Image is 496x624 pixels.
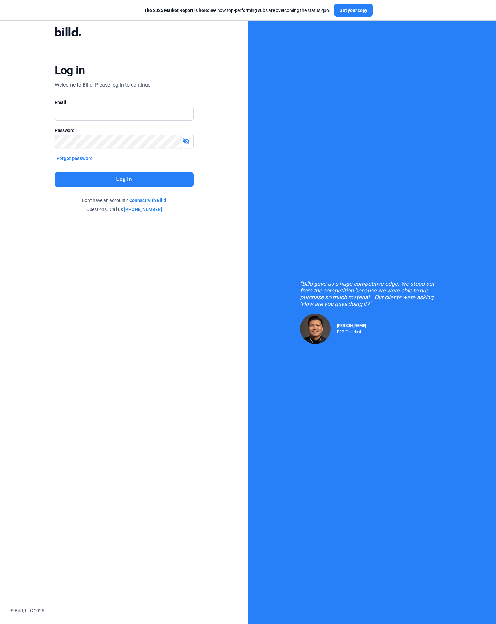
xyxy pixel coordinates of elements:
[144,7,330,13] div: See how top-performing subs are overcoming the status quo.
[124,206,162,212] a: [PHONE_NUMBER]
[55,155,95,162] button: Forgot password
[144,8,209,13] span: The 2025 Market Report is here:
[55,172,194,187] button: Log in
[182,137,190,145] mat-icon: visibility_off
[55,127,194,133] div: Password
[55,63,85,77] div: Log in
[334,4,373,17] button: Get your copy
[300,314,331,344] img: Raul Pacheco
[337,328,366,334] div: RDP Electrical
[55,206,194,212] div: Questions? Call us
[55,99,194,106] div: Email
[300,280,444,307] div: "Billd gave us a huge competitive edge. We stood out from the competition because we were able to...
[129,197,166,204] a: Connect with Billd
[55,81,152,89] div: Welcome to Billd! Please log in to continue.
[55,197,194,204] div: Don't have an account?
[337,324,366,328] span: [PERSON_NAME]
